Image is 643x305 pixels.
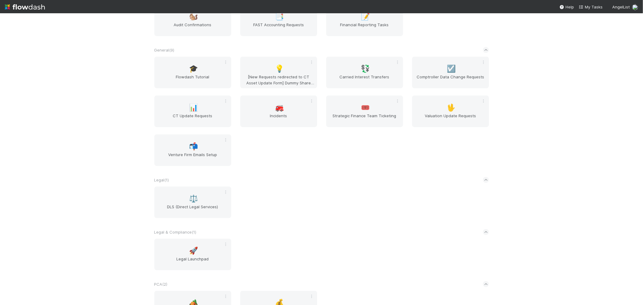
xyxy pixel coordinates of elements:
[412,57,489,88] a: ☑️Comptroller Data Change Requests
[329,113,401,125] span: Strategic Finance Team Ticketing
[361,13,370,20] span: 📝
[329,22,401,34] span: Financial Reporting Tasks
[329,74,401,86] span: Carried Interest Transfers
[414,74,487,86] span: Comptroller Data Change Requests
[326,96,403,127] a: 🎟️Strategic Finance Team Ticketing
[154,57,231,88] a: 🎓Flowdash Tutorial
[412,96,489,127] a: 🖖Valuation Update Requests
[326,57,403,88] a: 💱Carried Interest Transfers
[579,5,603,9] span: My Tasks
[275,65,284,73] span: 💡
[189,13,198,20] span: 🐿️
[154,230,197,234] span: Legal & Compliance ( 1 )
[447,104,456,112] span: 🖖
[243,74,315,86] span: [New Requests redirected to CT Asset Update Form] Dummy Share Backlog Cleanup
[240,96,317,127] a: 🚒Incidents
[579,4,603,10] a: My Tasks
[154,239,231,270] a: 🚀Legal Launchpad
[5,2,45,12] img: logo-inverted-e16ddd16eac7371096b0.svg
[275,13,284,20] span: 📑
[559,4,574,10] div: Help
[240,5,317,36] a: 📑FAST Accounting Requests
[361,65,370,73] span: 💱
[154,48,175,52] span: General ( 9 )
[189,195,198,203] span: ⚖️
[154,187,231,218] a: ⚖️DLS (Direct Legal Services)
[189,247,198,255] span: 🚀
[157,204,229,216] span: DLS (Direct Legal Services)
[240,57,317,88] a: 💡[New Requests redirected to CT Asset Update Form] Dummy Share Backlog Cleanup
[154,178,169,182] span: Legal ( 1 )
[157,256,229,268] span: Legal Launchpad
[361,104,370,112] span: 🎟️
[157,152,229,164] span: Venture Firm Emails Setup
[632,4,638,10] img: avatar_0d9988fd-9a15-4cc7-ad96-88feab9e0fa9.png
[189,104,198,112] span: 📊
[189,143,198,150] span: 📬
[154,5,231,36] a: 🐿️Audit Confirmations
[275,104,284,112] span: 🚒
[612,5,630,9] span: AngelList
[414,113,487,125] span: Valuation Update Requests
[189,65,198,73] span: 🎓
[326,5,403,36] a: 📝Financial Reporting Tasks
[157,74,229,86] span: Flowdash Tutorial
[243,113,315,125] span: Incidents
[447,65,456,73] span: ☑️
[154,134,231,166] a: 📬Venture Firm Emails Setup
[154,282,168,287] span: PCA ( 2 )
[157,22,229,34] span: Audit Confirmations
[243,22,315,34] span: FAST Accounting Requests
[157,113,229,125] span: CT Update Requests
[154,96,231,127] a: 📊CT Update Requests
